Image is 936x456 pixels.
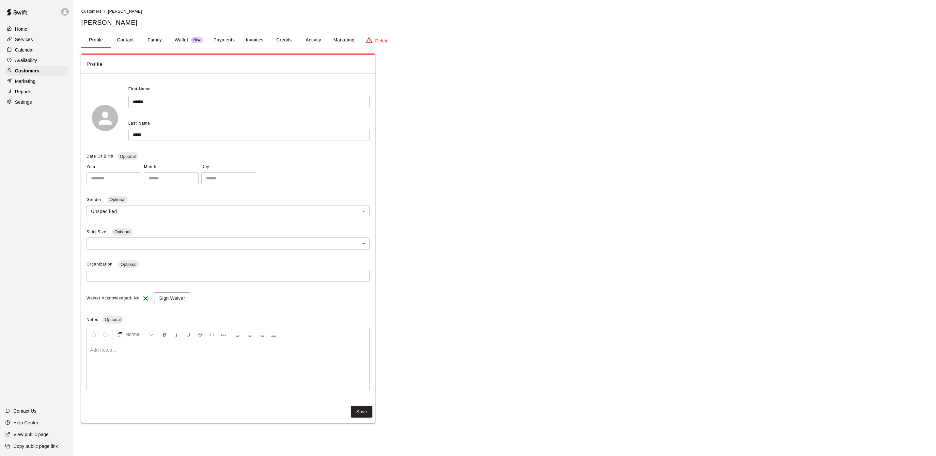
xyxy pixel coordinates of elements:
p: Delete [375,38,389,44]
button: Payments [208,32,240,48]
button: Save [351,406,372,418]
p: Marketing [15,78,36,84]
span: New [191,38,203,42]
p: Contact Us [13,408,37,414]
button: Formatting Options [114,328,156,340]
button: Format Italics [171,328,182,340]
span: Profile [86,60,370,68]
span: Waiver Acknowledged: No [86,293,140,304]
h5: [PERSON_NAME] [81,18,928,27]
span: Organization [86,262,114,266]
nav: breadcrumb [81,8,928,15]
span: Month [144,162,199,172]
a: Marketing [5,76,68,86]
a: Calendar [5,45,68,55]
span: Normal [126,331,148,338]
li: / [104,8,105,15]
a: Settings [5,97,68,107]
span: Year [86,162,141,172]
button: Center Align [244,328,256,340]
span: Date Of Birth [86,154,113,159]
span: Optional [118,262,139,267]
button: Format Bold [159,328,170,340]
button: Invoices [240,32,269,48]
a: Services [5,35,68,44]
span: Customers [81,9,101,14]
p: Customers [15,68,39,74]
p: Settings [15,99,32,105]
p: Copy public page link [13,443,58,449]
span: Shirt Size [86,230,108,234]
button: Activity [299,32,328,48]
div: basic tabs example [81,32,928,48]
p: Availability [15,57,37,64]
p: Services [15,36,33,43]
a: Customers [81,8,101,14]
span: First Name [128,84,151,95]
a: Availability [5,55,68,65]
span: Optional [107,197,128,202]
button: Marketing [328,32,360,48]
a: Customers [5,66,68,76]
div: Unspecified [86,205,370,217]
a: Home [5,24,68,34]
p: Wallet [175,37,188,43]
button: Profile [81,32,111,48]
button: Right Align [256,328,267,340]
span: [PERSON_NAME] [108,9,142,14]
span: Notes [86,317,98,322]
p: Calendar [15,47,34,53]
button: Format Underline [183,328,194,340]
p: Reports [15,88,31,95]
button: Credits [269,32,299,48]
button: Left Align [233,328,244,340]
p: Home [15,26,27,32]
p: Help Center [13,419,38,426]
button: Justify Align [268,328,279,340]
span: Last Name [128,121,150,126]
span: Optional [102,317,123,322]
button: Insert Link [218,328,229,340]
button: Format Strikethrough [195,328,206,340]
span: Gender [86,197,103,202]
span: Optional [112,229,133,234]
button: Undo [88,328,99,340]
button: Contact [111,32,140,48]
a: Reports [5,87,68,97]
button: Sign Waiver [154,292,190,304]
button: Insert Code [206,328,217,340]
button: Redo [100,328,111,340]
span: Day [201,162,256,172]
button: Family [140,32,169,48]
p: View public page [13,431,49,438]
span: Optional [117,154,138,159]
